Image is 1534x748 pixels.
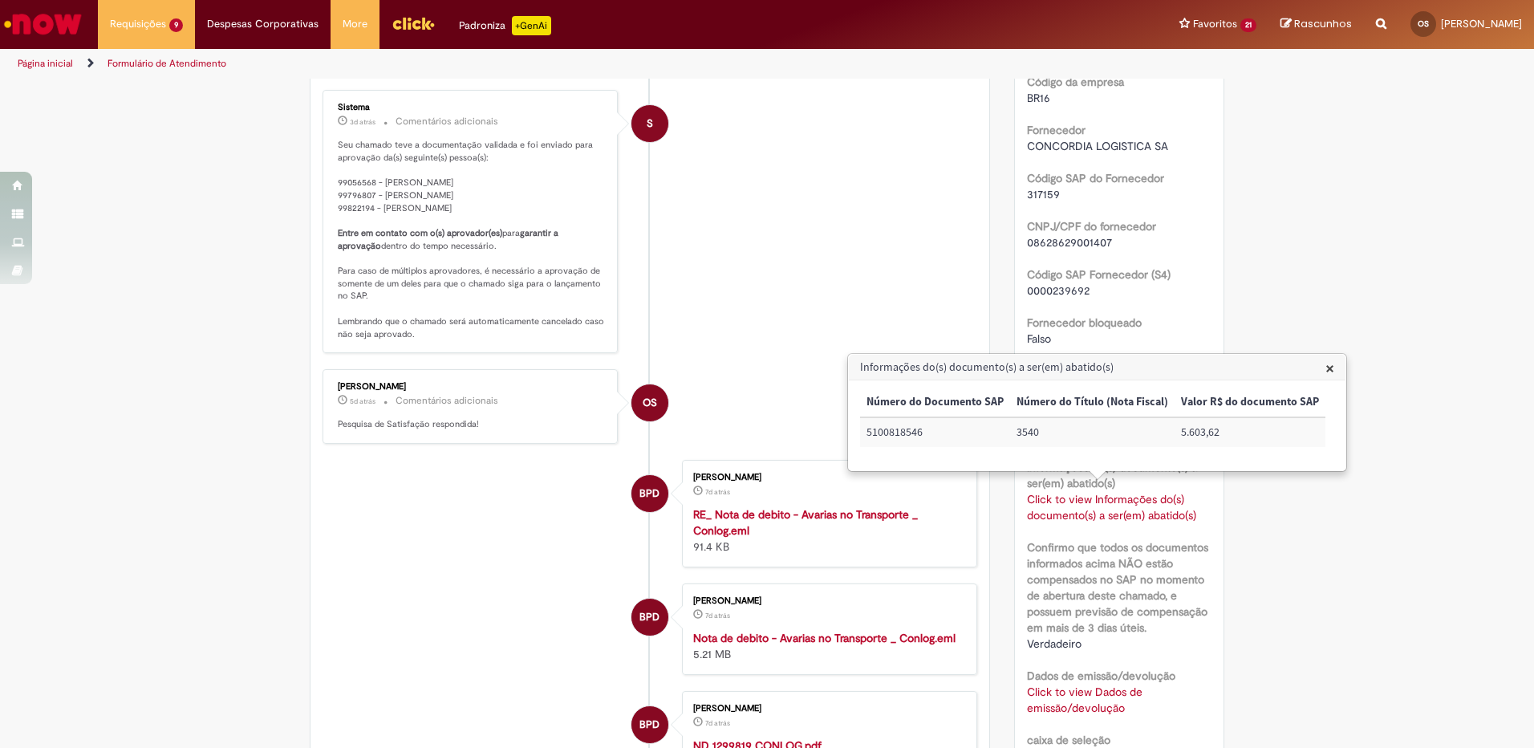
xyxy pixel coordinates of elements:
[705,611,730,620] time: 22/09/2025 14:56:44
[643,384,657,422] span: OS
[169,18,183,32] span: 9
[459,16,551,35] div: Padroniza
[631,105,668,142] div: System
[350,117,375,127] time: 26/09/2025 12:37:39
[343,16,367,32] span: More
[1027,669,1175,683] b: Dados de emissão/devolução
[1027,187,1060,201] span: 317159
[396,115,498,128] small: Comentários adicionais
[860,388,1010,417] th: Número do Documento SAP
[693,507,918,538] a: RE_ Nota de debito - Avarias no Transporte _ Conlog.eml
[350,396,375,406] time: 24/09/2025 10:53:58
[1027,636,1082,651] span: Verdadeiro
[1027,75,1124,89] b: Código da empresa
[1027,685,1142,715] a: Click to view Dados de emissão/devolução
[1027,219,1156,234] b: CNPJ/CPF do fornecedor
[1010,388,1175,417] th: Número do Título (Nota Fiscal)
[1010,417,1175,447] td: Número do Título (Nota Fiscal): 3540
[338,227,502,239] b: Entre em contato com o(s) aprovador(es)
[1027,267,1171,282] b: Código SAP Fornecedor (S4)
[1027,315,1142,330] b: Fornecedor bloqueado
[1027,331,1051,346] span: Falso
[1280,17,1352,32] a: Rascunhos
[350,117,375,127] span: 3d atrás
[1175,388,1325,417] th: Valor R$ do documento SAP
[631,384,668,421] div: Oziris Lima Alves da Silva
[693,473,960,482] div: [PERSON_NAME]
[639,598,659,636] span: BPD
[1027,540,1208,635] b: Confirmo que todos os documentos informados acima NÃO estão compensados no SAP no momento de aber...
[1027,460,1197,490] b: Informações do(s) documento(s) a ser(em) abatido(s)
[338,227,561,252] b: garantir a aprovação
[2,8,84,40] img: ServiceNow
[1193,16,1237,32] span: Favoritos
[338,139,605,340] p: Seu chamado teve a documentação validada e foi enviado para aprovação da(s) seguinte(s) pessoa(s)...
[1027,123,1086,137] b: Fornecedor
[1240,18,1256,32] span: 21
[1418,18,1429,29] span: OS
[1027,733,1110,747] b: caixa de seleção
[847,353,1347,472] div: Informações do(s) documento(s) a ser(em) abatido(s)
[1027,171,1164,185] b: Código SAP do Fornecedor
[693,631,956,645] a: Nota de debito - Avarias no Transporte _ Conlog.eml
[338,418,605,431] p: Pesquisa de Satisfação respondida!
[1175,417,1325,447] td: Valor R$ do documento SAP: 5.603,62
[639,705,659,744] span: BPD
[693,704,960,713] div: [PERSON_NAME]
[1027,91,1050,105] span: BR16
[1027,235,1112,250] span: 08628629001407
[705,718,730,728] span: 7d atrás
[631,706,668,743] div: Bruno Pereira do Nascimento
[1325,360,1334,376] button: Close
[631,475,668,512] div: Bruno Pereira do Nascimento
[1441,17,1522,30] span: [PERSON_NAME]
[705,487,730,497] span: 7d atrás
[207,16,319,32] span: Despesas Corporativas
[110,16,166,32] span: Requisições
[512,16,551,35] p: +GenAi
[350,396,375,406] span: 5d atrás
[705,611,730,620] span: 7d atrás
[631,599,668,636] div: Bruno Pereira do Nascimento
[338,103,605,112] div: Sistema
[338,382,605,392] div: [PERSON_NAME]
[392,11,435,35] img: click_logo_yellow_360x200.png
[396,394,498,408] small: Comentários adicionais
[693,596,960,606] div: [PERSON_NAME]
[1027,492,1196,522] a: Click to view Informações do(s) documento(s) a ser(em) abatido(s)
[12,49,1011,79] ul: Trilhas de página
[1294,16,1352,31] span: Rascunhos
[693,630,960,662] div: 5.21 MB
[647,104,653,143] span: S
[1027,283,1090,298] span: 0000239692
[705,487,730,497] time: 22/09/2025 14:56:44
[108,57,226,70] a: Formulário de Atendimento
[693,506,960,555] div: 91.4 KB
[705,718,730,728] time: 22/09/2025 14:56:40
[860,417,1010,447] td: Número do Documento SAP: 5100818546
[1027,139,1168,153] span: CONCORDIA LOGISTICA SA
[18,57,73,70] a: Página inicial
[849,355,1345,380] h3: Informações do(s) documento(s) a ser(em) abatido(s)
[639,474,659,513] span: BPD
[1325,357,1334,379] span: ×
